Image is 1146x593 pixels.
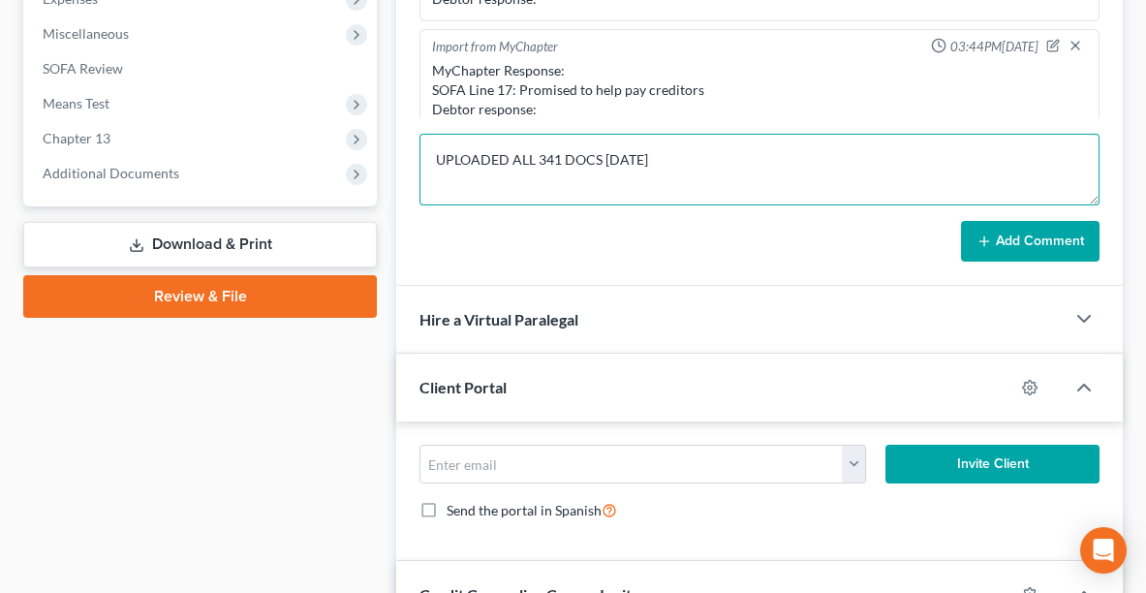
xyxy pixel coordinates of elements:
button: Invite Client [885,445,1100,484]
div: Open Intercom Messenger [1080,527,1127,574]
span: Additional Documents [43,165,179,181]
span: Send the portal in Spanish [447,502,602,518]
span: Means Test [43,95,109,111]
button: Add Comment [961,221,1100,262]
input: Enter email [420,446,843,483]
span: Hire a Virtual Paralegal [419,310,578,328]
span: 03:44PM[DATE] [950,38,1038,56]
div: MyChapter Response: SOFA Line 17: Promised to help pay creditors Debtor response: [432,61,1087,119]
a: Download & Print [23,222,377,267]
span: Chapter 13 [43,130,110,146]
span: Miscellaneous [43,25,129,42]
span: SOFA Review [43,60,123,77]
a: Review & File [23,275,377,318]
span: Client Portal [419,378,507,396]
div: Import from MyChapter [432,38,558,57]
a: SOFA Review [27,51,377,86]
